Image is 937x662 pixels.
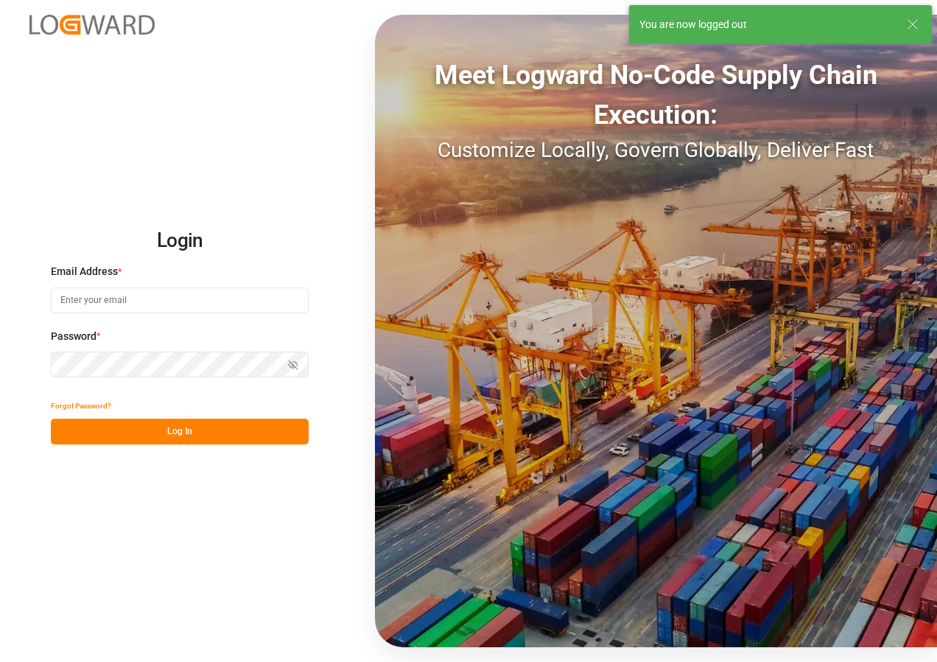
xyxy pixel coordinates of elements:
[51,393,111,419] button: Forgot Password?
[375,135,937,166] div: Customize Locally, Govern Globally, Deliver Fast
[51,419,309,445] button: Log In
[51,264,118,279] span: Email Address
[51,329,96,344] span: Password
[375,55,937,135] div: Meet Logward No-Code Supply Chain Execution:
[639,17,893,32] div: You are now logged out
[51,217,309,265] h2: Login
[51,288,309,313] input: Enter your email
[29,15,155,35] img: Logward_new_orange.png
